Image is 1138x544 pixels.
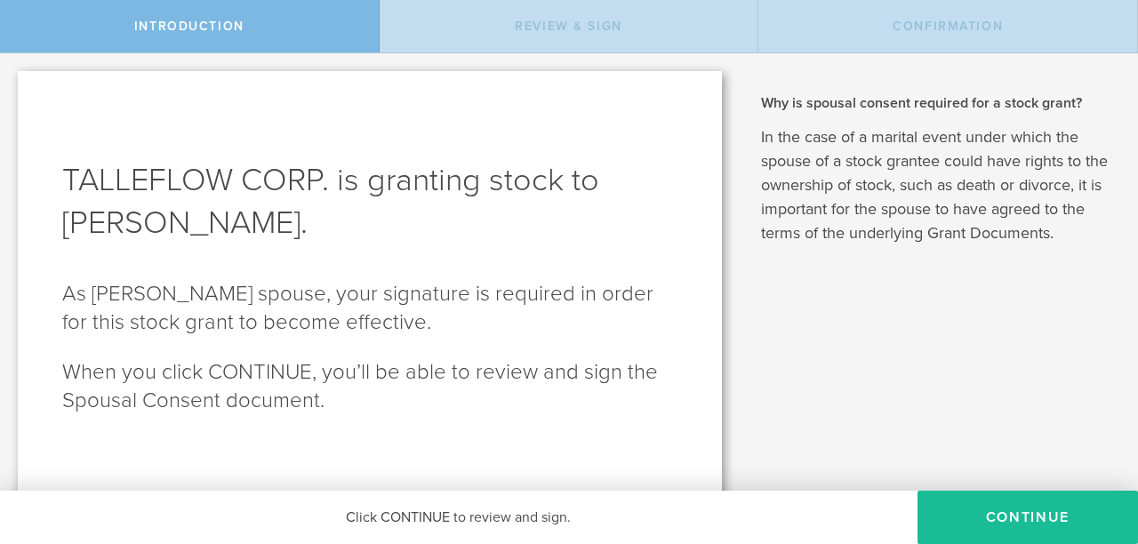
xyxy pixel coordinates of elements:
button: CONTINUE [918,491,1138,544]
span: Confirmation [893,19,1003,34]
p: As [PERSON_NAME] spouse, your signature is required in order for this stock grant to become effec... [62,280,677,337]
h1: TALLEFLOW CORP. is granting stock to [PERSON_NAME]. [62,159,677,244]
h2: Why is spousal consent required for a stock grant? [761,93,1111,113]
p: When you click CONTINUE, you’ll be able to review and sign the Spousal Consent document. [62,358,677,415]
p: In the case of a marital event under which the spouse of a stock grantee could have rights to the... [761,125,1111,245]
span: Introduction [134,19,244,34]
span: Review & Sign [515,19,622,34]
